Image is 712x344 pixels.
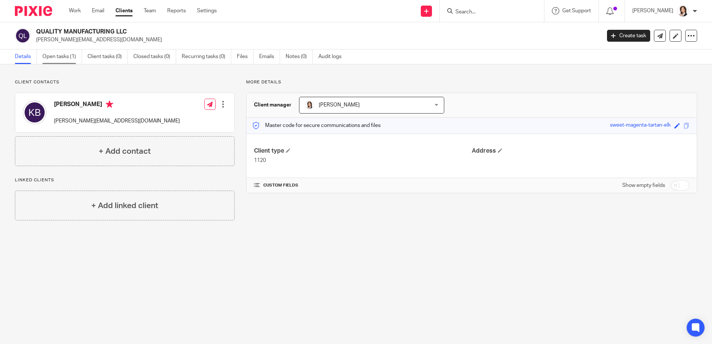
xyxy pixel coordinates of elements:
p: Master code for secure communications and files [252,122,381,129]
a: Create task [607,30,650,42]
a: Closed tasks (0) [133,50,176,64]
h4: CUSTOM FIELDS [254,182,471,188]
a: Notes (0) [286,50,313,64]
div: sweet-magenta-tartan-elk [610,121,671,130]
a: Recurring tasks (0) [182,50,231,64]
a: Settings [197,7,217,15]
h4: Client type [254,147,471,155]
a: Reports [167,7,186,15]
h4: [PERSON_NAME] [54,101,180,110]
a: Details [15,50,37,64]
p: Linked clients [15,177,235,183]
p: [PERSON_NAME][EMAIL_ADDRESS][DOMAIN_NAME] [54,117,180,125]
i: Primary [106,101,113,108]
img: svg%3E [15,28,31,44]
span: [PERSON_NAME] [319,102,360,108]
h4: + Add contact [99,146,151,157]
a: Emails [259,50,280,64]
a: Files [237,50,254,64]
label: Show empty fields [622,182,665,189]
input: Search [455,9,522,16]
p: [PERSON_NAME] [632,7,673,15]
span: Get Support [562,8,591,13]
p: Client contacts [15,79,235,85]
h4: Address [472,147,689,155]
h3: Client manager [254,101,292,109]
a: Client tasks (0) [88,50,128,64]
a: Audit logs [318,50,347,64]
p: [PERSON_NAME][EMAIL_ADDRESS][DOMAIN_NAME] [36,36,596,44]
img: Pixie [15,6,52,16]
img: BW%20Website%203%20-%20square.jpg [305,101,314,109]
p: 1120 [254,157,471,164]
h4: + Add linked client [91,200,158,211]
h2: QUALITY MANUFACTURING LLC [36,28,484,36]
img: svg%3E [23,101,47,124]
a: Open tasks (1) [42,50,82,64]
a: Team [144,7,156,15]
a: Work [69,7,81,15]
p: More details [246,79,697,85]
img: BW%20Website%203%20-%20square.jpg [677,5,689,17]
a: Email [92,7,104,15]
a: Clients [115,7,133,15]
